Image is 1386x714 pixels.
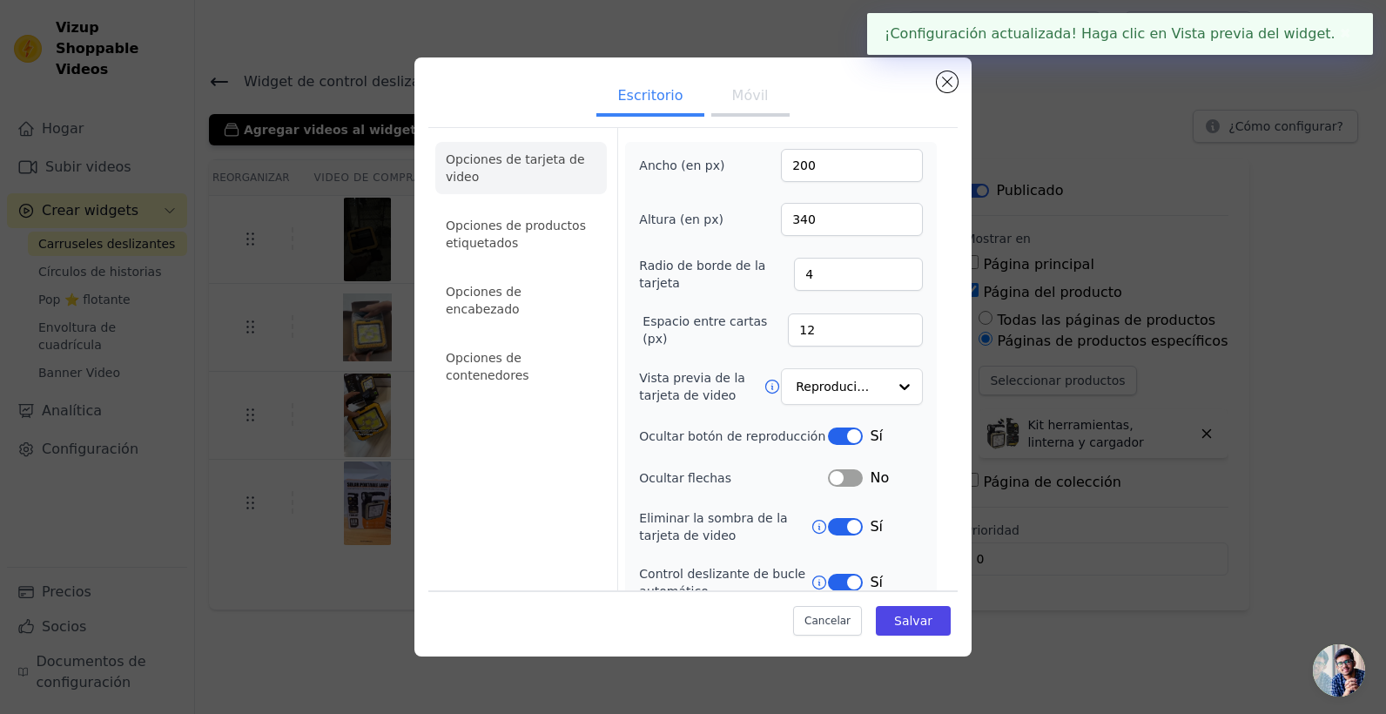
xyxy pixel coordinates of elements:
[870,516,883,537] span: Sí
[435,208,607,260] li: Opciones de productos etiquetados
[639,565,811,600] label: Control deslizante de bucle automático
[639,369,764,404] label: Vista previa de la tarjeta de video
[937,71,958,92] button: Cerrar modal
[639,469,828,487] label: Ocultar flechas
[870,572,883,593] span: Sí
[870,426,883,447] span: Sí
[643,313,788,347] label: Espacio entre cartas (px)
[639,428,828,445] label: Ocultar botón de reproducción
[711,78,790,117] button: Móvil
[894,614,932,628] font: Salvar
[596,78,703,117] button: Escritorio
[639,157,734,174] label: Ancho (en px)
[639,257,794,292] label: Radio de borde de la tarjeta
[639,211,734,228] label: Altura (en px)
[639,509,811,544] label: Eliminar la sombra de la tarjeta de video
[435,274,607,327] li: Opciones de encabezado
[793,606,862,636] button: Cancelar
[1313,644,1365,697] div: Chat abierto
[1336,24,1356,44] button: Cerrar
[435,142,607,194] li: Opciones de tarjeta de video
[435,340,607,393] li: Opciones de contenedores
[885,25,1336,42] font: ¡Configuración actualizada! Haga clic en Vista previa del widget.
[870,468,889,488] span: No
